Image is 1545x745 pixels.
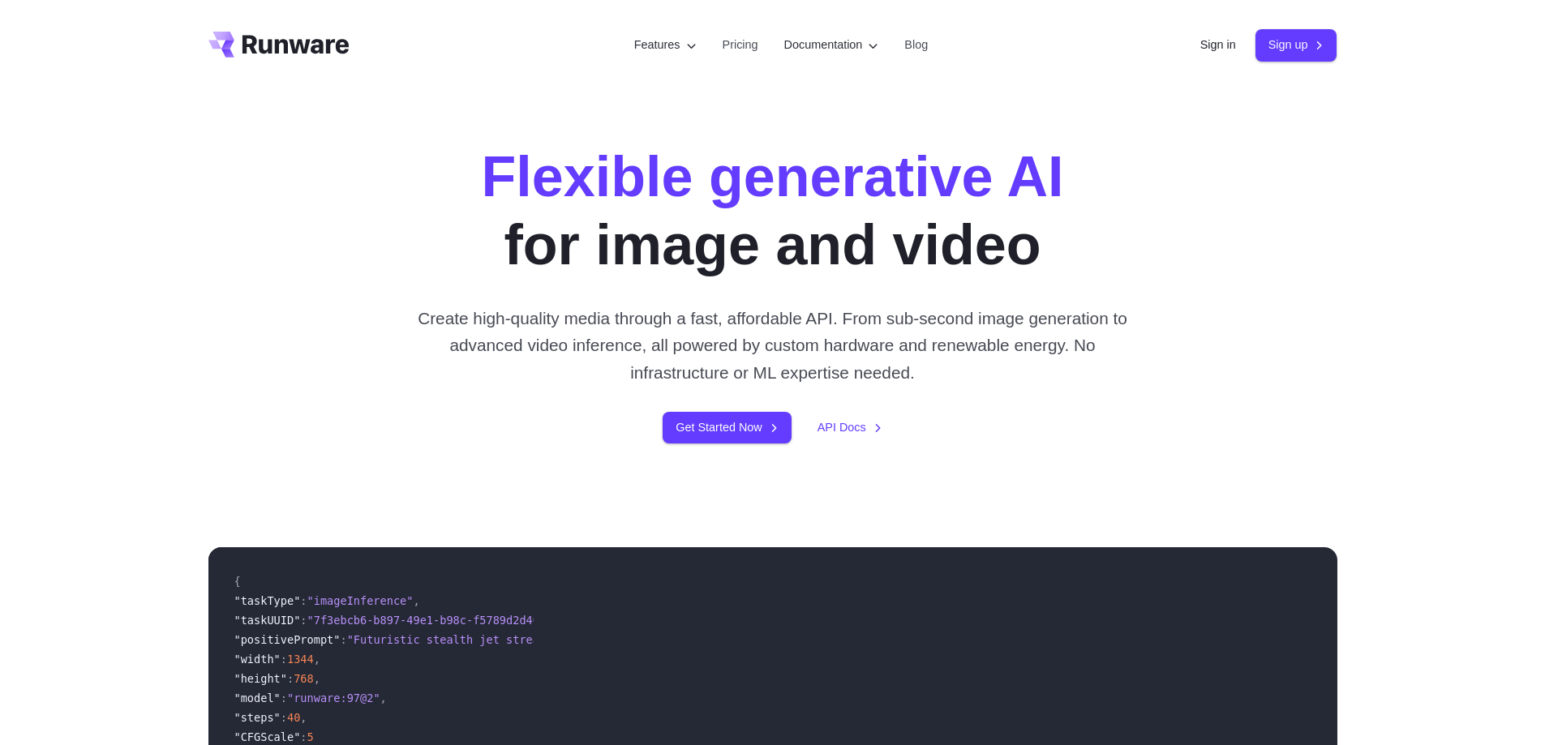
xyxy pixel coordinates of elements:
[634,36,697,54] label: Features
[300,614,307,627] span: :
[904,36,928,54] a: Blog
[413,594,419,607] span: ,
[300,594,307,607] span: :
[307,594,414,607] span: "imageInference"
[1255,29,1337,61] a: Sign up
[287,691,380,704] span: "runware:97@2"
[481,145,1063,208] strong: Flexible generative AI
[307,614,560,627] span: "7f3ebcb6-b897-49e1-b98c-f5789d2d40d7"
[314,653,320,666] span: ,
[234,575,241,588] span: {
[818,418,882,437] a: API Docs
[294,672,314,685] span: 768
[300,730,307,743] span: :
[234,672,287,685] span: "height"
[234,730,301,743] span: "CFGScale"
[287,653,314,666] span: 1344
[234,594,301,607] span: "taskType"
[663,412,791,443] a: Get Started Now
[234,711,281,724] span: "steps"
[234,653,281,666] span: "width"
[234,614,301,627] span: "taskUUID"
[340,633,346,646] span: :
[481,143,1063,279] h1: for image and video
[411,305,1134,386] p: Create high-quality media through a fast, affordable API. From sub-second image generation to adv...
[314,672,320,685] span: ,
[300,711,307,724] span: ,
[380,691,387,704] span: ,
[234,691,281,704] span: "model"
[307,730,314,743] span: 5
[347,633,951,646] span: "Futuristic stealth jet streaking through a neon-lit cityscape with glowing purple exhaust"
[723,36,758,54] a: Pricing
[234,633,341,646] span: "positivePrompt"
[287,711,300,724] span: 40
[281,653,287,666] span: :
[1200,36,1236,54] a: Sign in
[784,36,879,54] label: Documentation
[281,691,287,704] span: :
[281,711,287,724] span: :
[287,672,294,685] span: :
[208,32,350,58] a: Go to /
